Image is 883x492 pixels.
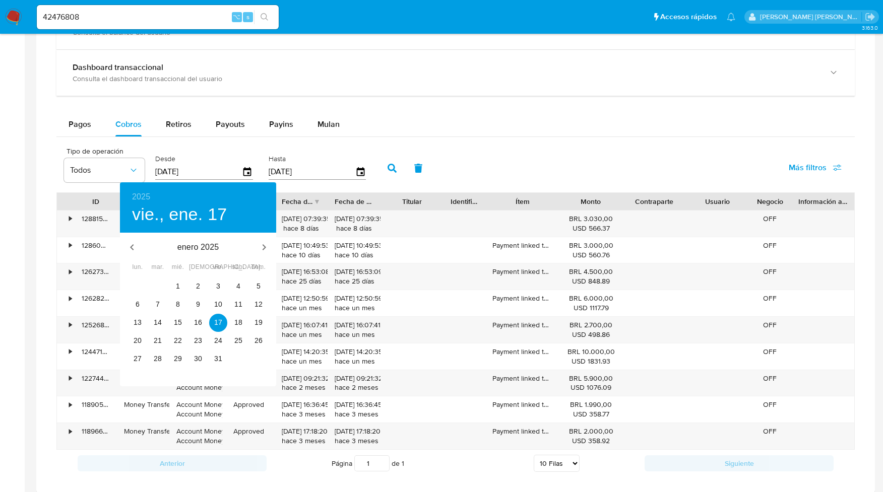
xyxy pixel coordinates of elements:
button: 31 [209,350,227,368]
button: 19 [249,314,268,332]
p: 10 [214,299,222,309]
p: enero 2025 [144,241,252,253]
span: sáb. [229,262,247,272]
button: vie., ene. 17 [132,204,227,225]
p: 11 [234,299,242,309]
button: 15 [169,314,187,332]
p: 1 [176,281,180,291]
button: 4 [229,277,247,296]
p: 9 [196,299,200,309]
p: 15 [174,317,182,327]
p: 27 [134,354,142,364]
p: 20 [134,335,142,345]
p: 4 [236,281,240,291]
button: 16 [189,314,207,332]
button: 2 [189,277,207,296]
p: 3 [216,281,220,291]
button: 3 [209,277,227,296]
p: 8 [176,299,180,309]
p: 18 [234,317,242,327]
p: 29 [174,354,182,364]
p: 21 [154,335,162,345]
button: 24 [209,332,227,350]
span: mié. [169,262,187,272]
p: 28 [154,354,162,364]
button: 8 [169,296,187,314]
button: 20 [129,332,147,350]
button: 2025 [132,190,150,204]
span: dom. [249,262,268,272]
button: 12 [249,296,268,314]
button: 28 [149,350,167,368]
span: mar. [149,262,167,272]
button: 6 [129,296,147,314]
p: 16 [194,317,202,327]
button: 10 [209,296,227,314]
button: 5 [249,277,268,296]
button: 27 [129,350,147,368]
button: 23 [189,332,207,350]
button: 22 [169,332,187,350]
span: [DEMOGRAPHIC_DATA]. [189,262,207,272]
button: 26 [249,332,268,350]
button: 11 [229,296,247,314]
button: 30 [189,350,207,368]
p: 5 [257,281,261,291]
p: 14 [154,317,162,327]
p: 6 [136,299,140,309]
p: 23 [194,335,202,345]
p: 19 [255,317,263,327]
button: 17 [209,314,227,332]
button: 9 [189,296,207,314]
button: 7 [149,296,167,314]
button: 14 [149,314,167,332]
p: 7 [156,299,160,309]
p: 17 [214,317,222,327]
button: 29 [169,350,187,368]
p: 24 [214,335,222,345]
span: vie. [209,262,227,272]
p: 30 [194,354,202,364]
button: 18 [229,314,247,332]
p: 26 [255,335,263,345]
p: 22 [174,335,182,345]
button: 21 [149,332,167,350]
button: 25 [229,332,247,350]
button: 13 [129,314,147,332]
p: 13 [134,317,142,327]
span: lun. [129,262,147,272]
p: 31 [214,354,222,364]
p: 2 [196,281,200,291]
p: 12 [255,299,263,309]
p: 25 [234,335,242,345]
button: 1 [169,277,187,296]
